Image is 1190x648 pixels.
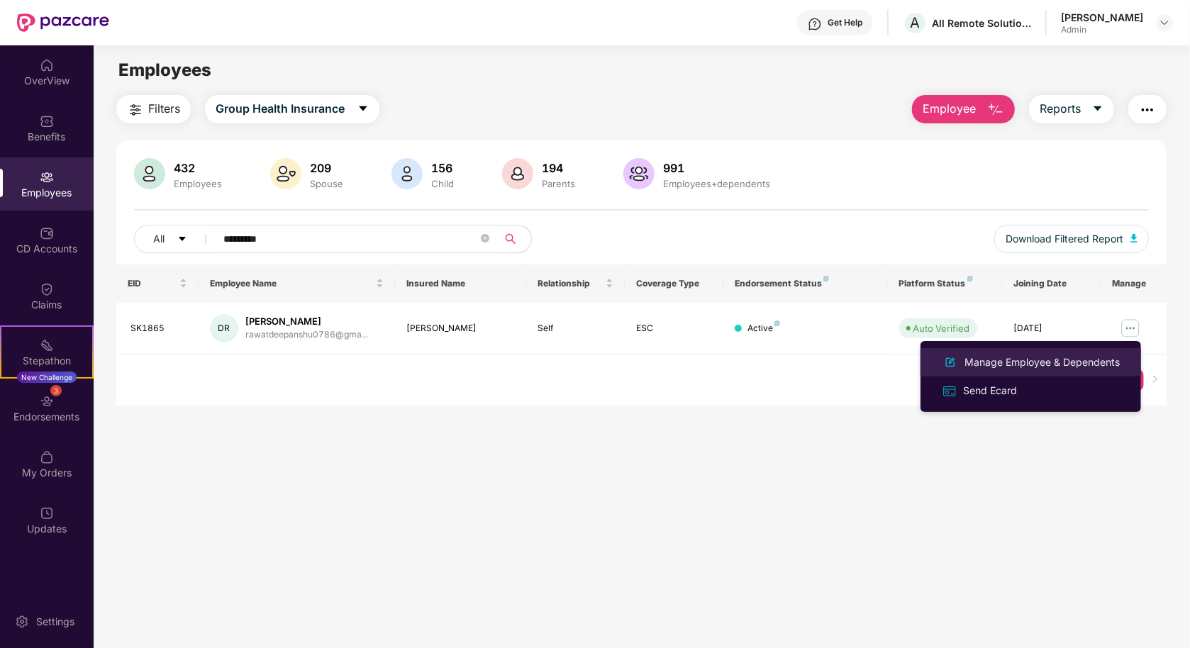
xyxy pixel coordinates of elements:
div: [DATE] [1013,322,1089,335]
th: EID [116,264,199,303]
div: Employees+dependents [660,178,773,189]
div: Get Help [828,17,862,28]
img: svg+xml;base64,PHN2ZyBpZD0iQ2xhaW0iIHhtbG5zPSJodHRwOi8vd3d3LnczLm9yZy8yMDAwL3N2ZyIgd2lkdGg9IjIwIi... [40,282,54,296]
div: ESC [636,322,712,335]
img: svg+xml;base64,PHN2ZyB4bWxucz0iaHR0cDovL3d3dy53My5vcmcvMjAwMC9zdmciIHdpZHRoPSI4IiBoZWlnaHQ9IjgiIH... [967,276,973,281]
th: Joining Date [1002,264,1101,303]
div: SK1865 [130,322,187,335]
span: Employee [923,100,976,118]
div: [PERSON_NAME] [406,322,515,335]
img: svg+xml;base64,PHN2ZyB4bWxucz0iaHR0cDovL3d3dy53My5vcmcvMjAwMC9zdmciIHhtbG5zOnhsaW5rPSJodHRwOi8vd3... [502,158,533,189]
button: Allcaret-down [134,225,221,253]
span: All [153,231,165,247]
button: Employee [912,95,1015,123]
img: svg+xml;base64,PHN2ZyBpZD0iQmVuZWZpdHMiIHhtbG5zPSJodHRwOi8vd3d3LnczLm9yZy8yMDAwL3N2ZyIgd2lkdGg9Ij... [40,114,54,128]
div: Spouse [307,178,346,189]
div: Self [538,322,614,335]
div: Auto Verified [913,321,970,335]
div: Settings [32,615,79,629]
span: caret-down [357,103,369,116]
img: svg+xml;base64,PHN2ZyB4bWxucz0iaHR0cDovL3d3dy53My5vcmcvMjAwMC9zdmciIHhtbG5zOnhsaW5rPSJodHRwOi8vd3... [623,158,655,189]
th: Manage [1101,264,1167,303]
img: svg+xml;base64,PHN2ZyB4bWxucz0iaHR0cDovL3d3dy53My5vcmcvMjAwMC9zdmciIHdpZHRoPSIyNCIgaGVpZ2h0PSIyNC... [1139,101,1156,118]
span: Employees [118,60,211,80]
img: svg+xml;base64,PHN2ZyBpZD0iRW1wbG95ZWVzIiB4bWxucz0iaHR0cDovL3d3dy53My5vcmcvMjAwMC9zdmciIHdpZHRoPS... [40,170,54,184]
span: Group Health Insurance [216,100,345,118]
div: Admin [1061,24,1143,35]
img: svg+xml;base64,PHN2ZyBpZD0iSG9tZSIgeG1sbnM9Imh0dHA6Ly93d3cudzMub3JnLzIwMDAvc3ZnIiB3aWR0aD0iMjAiIG... [40,58,54,72]
span: search [496,233,524,245]
span: Download Filtered Report [1006,231,1123,247]
img: svg+xml;base64,PHN2ZyBpZD0iQ0RfQWNjb3VudHMiIGRhdGEtbmFtZT0iQ0QgQWNjb3VudHMiIHhtbG5zPSJodHRwOi8vd3... [40,226,54,240]
button: Group Health Insurancecaret-down [205,95,379,123]
img: manageButton [1119,317,1142,340]
img: svg+xml;base64,PHN2ZyBpZD0iRHJvcGRvd24tMzJ4MzIiIHhtbG5zPSJodHRwOi8vd3d3LnczLm9yZy8yMDAwL3N2ZyIgd2... [1159,17,1170,28]
span: caret-down [177,234,187,245]
span: Filters [148,100,180,118]
img: svg+xml;base64,PHN2ZyB4bWxucz0iaHR0cDovL3d3dy53My5vcmcvMjAwMC9zdmciIHdpZHRoPSIyNCIgaGVpZ2h0PSIyNC... [127,101,144,118]
span: right [1151,375,1160,384]
button: Download Filtered Report [994,225,1149,253]
span: A [911,14,921,31]
div: 432 [171,161,225,175]
img: svg+xml;base64,PHN2ZyB4bWxucz0iaHR0cDovL3d3dy53My5vcmcvMjAwMC9zdmciIHdpZHRoPSIyMSIgaGVpZ2h0PSIyMC... [40,338,54,352]
div: 156 [428,161,457,175]
div: [PERSON_NAME] [1061,11,1143,24]
img: svg+xml;base64,PHN2ZyB4bWxucz0iaHR0cDovL3d3dy53My5vcmcvMjAwMC9zdmciIHhtbG5zOnhsaW5rPSJodHRwOi8vd3... [1130,234,1138,242]
span: EID [128,278,177,289]
div: Stepathon [1,354,92,368]
span: Relationship [538,278,604,289]
span: close-circle [481,234,489,242]
div: 194 [539,161,578,175]
img: svg+xml;base64,PHN2ZyB4bWxucz0iaHR0cDovL3d3dy53My5vcmcvMjAwMC9zdmciIHhtbG5zOnhsaW5rPSJodHRwOi8vd3... [987,101,1004,118]
th: Coverage Type [625,264,723,303]
div: 209 [307,161,346,175]
th: Relationship [527,264,625,303]
button: Filters [116,95,191,123]
button: Reportscaret-down [1029,95,1114,123]
div: New Challenge [17,372,77,383]
th: Employee Name [199,264,396,303]
span: caret-down [1092,103,1103,116]
th: Insured Name [395,264,526,303]
div: Manage Employee & Dependents [962,354,1123,370]
img: svg+xml;base64,PHN2ZyB4bWxucz0iaHR0cDovL3d3dy53My5vcmcvMjAwMC9zdmciIHhtbG5zOnhsaW5rPSJodHRwOi8vd3... [270,158,301,189]
div: Employees [171,178,225,189]
li: Next Page [1144,369,1167,391]
div: rawatdeepanshu0786@gma... [245,328,368,342]
div: Endorsement Status [735,278,876,289]
div: Send Ecard [960,383,1020,398]
img: svg+xml;base64,PHN2ZyB4bWxucz0iaHR0cDovL3d3dy53My5vcmcvMjAwMC9zdmciIHhtbG5zOnhsaW5rPSJodHRwOi8vd3... [942,354,959,371]
img: svg+xml;base64,PHN2ZyBpZD0iU2V0dGluZy0yMHgyMCIgeG1sbnM9Imh0dHA6Ly93d3cudzMub3JnLzIwMDAvc3ZnIiB3aW... [15,615,29,629]
button: right [1144,369,1167,391]
img: svg+xml;base64,PHN2ZyBpZD0iVXBkYXRlZCIgeG1sbnM9Imh0dHA6Ly93d3cudzMub3JnLzIwMDAvc3ZnIiB3aWR0aD0iMj... [40,506,54,520]
div: Platform Status [899,278,991,289]
div: Active [747,322,780,335]
button: search [496,225,532,253]
img: svg+xml;base64,PHN2ZyBpZD0iTXlfT3JkZXJzIiBkYXRhLW5hbWU9Ik15IE9yZGVycyIgeG1sbnM9Imh0dHA6Ly93d3cudz... [40,450,54,464]
div: DR [210,314,238,342]
div: [PERSON_NAME] [245,315,368,328]
img: svg+xml;base64,PHN2ZyBpZD0iSGVscC0zMngzMiIgeG1sbnM9Imh0dHA6Ly93d3cudzMub3JnLzIwMDAvc3ZnIiB3aWR0aD... [808,17,822,31]
img: New Pazcare Logo [17,13,109,32]
span: Employee Name [210,278,374,289]
img: svg+xml;base64,PHN2ZyB4bWxucz0iaHR0cDovL3d3dy53My5vcmcvMjAwMC9zdmciIHhtbG5zOnhsaW5rPSJodHRwOi8vd3... [134,158,165,189]
div: Child [428,178,457,189]
img: svg+xml;base64,PHN2ZyB4bWxucz0iaHR0cDovL3d3dy53My5vcmcvMjAwMC9zdmciIHdpZHRoPSI4IiBoZWlnaHQ9IjgiIH... [774,320,780,326]
img: svg+xml;base64,PHN2ZyB4bWxucz0iaHR0cDovL3d3dy53My5vcmcvMjAwMC9zdmciIHhtbG5zOnhsaW5rPSJodHRwOi8vd3... [391,158,423,189]
div: 3 [50,385,62,396]
img: svg+xml;base64,PHN2ZyB4bWxucz0iaHR0cDovL3d3dy53My5vcmcvMjAwMC9zdmciIHdpZHRoPSI4IiBoZWlnaHQ9IjgiIH... [823,276,829,281]
span: Reports [1040,100,1081,118]
div: All Remote Solutions Private Limited [932,16,1031,30]
span: close-circle [481,233,489,246]
img: svg+xml;base64,PHN2ZyBpZD0iRW5kb3JzZW1lbnRzIiB4bWxucz0iaHR0cDovL3d3dy53My5vcmcvMjAwMC9zdmciIHdpZH... [40,394,54,408]
img: svg+xml;base64,PHN2ZyB4bWxucz0iaHR0cDovL3d3dy53My5vcmcvMjAwMC9zdmciIHdpZHRoPSIxNiIgaGVpZ2h0PSIxNi... [942,384,957,399]
div: 991 [660,161,773,175]
div: Parents [539,178,578,189]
